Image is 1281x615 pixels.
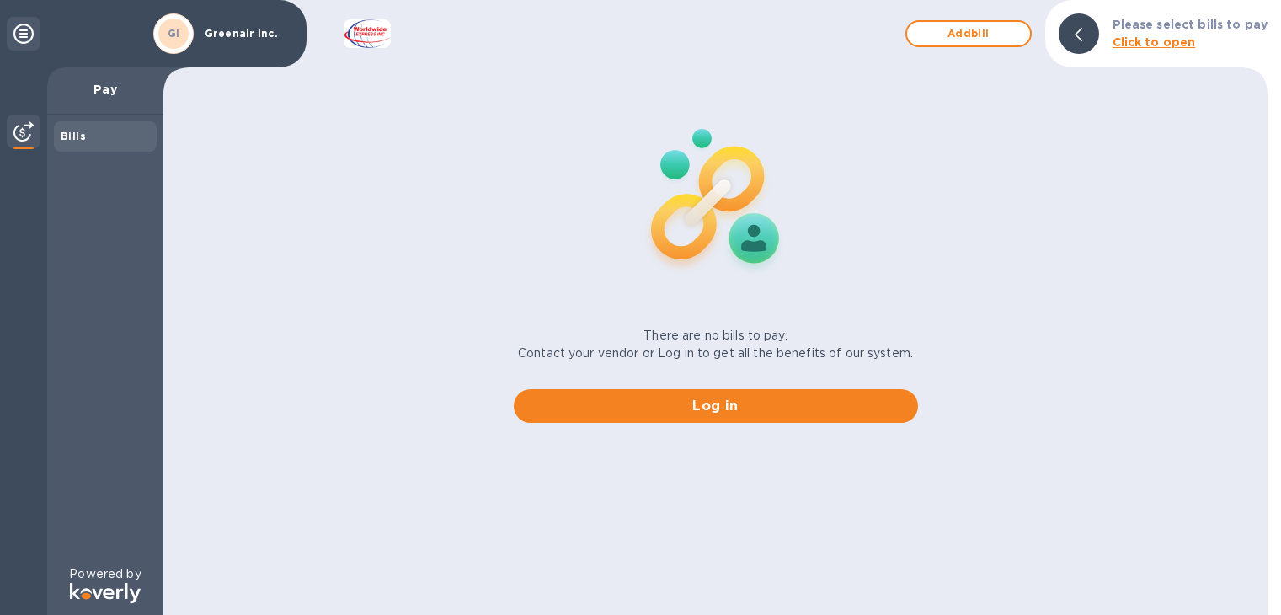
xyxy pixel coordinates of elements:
[205,28,289,40] p: Greenair Inc.
[69,565,141,583] p: Powered by
[1113,18,1268,31] b: Please select bills to pay
[61,81,150,98] p: Pay
[514,389,918,423] button: Log in
[168,27,180,40] b: GI
[527,396,905,416] span: Log in
[518,327,913,362] p: There are no bills to pay. Contact your vendor or Log in to get all the benefits of our system.
[905,20,1032,47] button: Addbill
[70,583,141,603] img: Logo
[1113,35,1196,49] b: Click to open
[921,24,1017,44] span: Add bill
[61,130,86,142] b: Bills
